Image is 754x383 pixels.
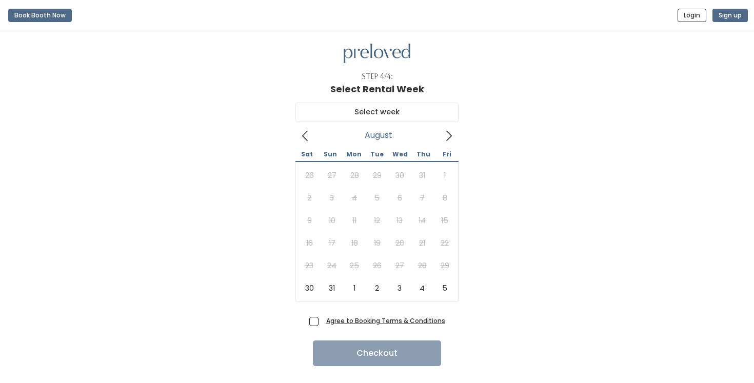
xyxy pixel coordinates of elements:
span: September 5, 2025 [433,277,456,299]
button: Sign up [712,9,748,22]
h1: Select Rental Week [330,84,424,94]
span: Fri [435,151,459,157]
span: Mon [342,151,365,157]
a: Book Booth Now [8,4,72,27]
img: preloved logo [344,44,410,64]
span: Tue [365,151,388,157]
input: Select week [295,103,459,122]
span: August 30, 2025 [298,277,321,299]
span: August 31, 2025 [321,277,343,299]
span: September 1, 2025 [343,277,366,299]
span: Sat [295,151,319,157]
span: Wed [389,151,412,157]
span: September 3, 2025 [388,277,411,299]
span: September 2, 2025 [366,277,388,299]
span: Sun [319,151,342,157]
div: Step 4/4: [362,71,393,82]
span: Thu [412,151,435,157]
span: September 4, 2025 [411,277,433,299]
a: Agree to Booking Terms & Conditions [326,316,445,325]
button: Login [678,9,706,22]
button: Book Booth Now [8,9,72,22]
button: Checkout [313,340,441,366]
span: August [365,133,392,137]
